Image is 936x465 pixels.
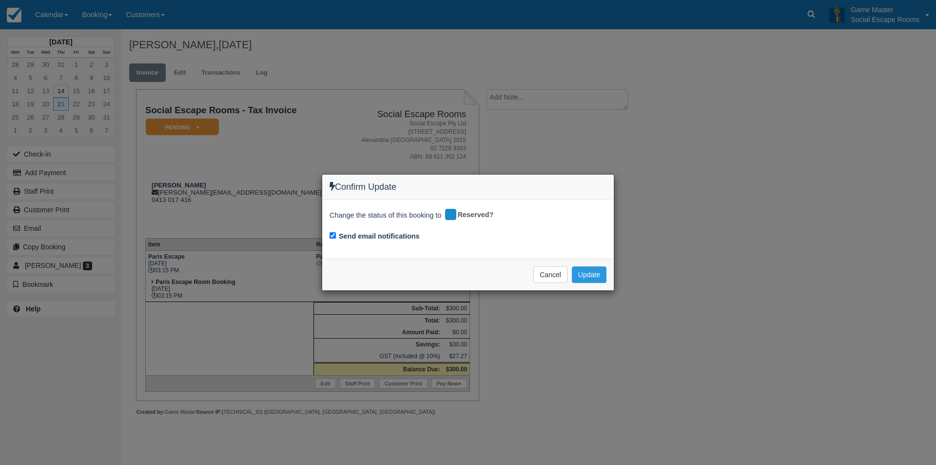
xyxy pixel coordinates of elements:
button: Cancel [533,266,567,283]
div: Reserved? [444,207,501,223]
h4: Confirm Update [330,182,606,192]
button: Update [572,266,606,283]
label: Send email notifications [339,231,420,242]
span: Change the status of this booking to [330,210,442,223]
